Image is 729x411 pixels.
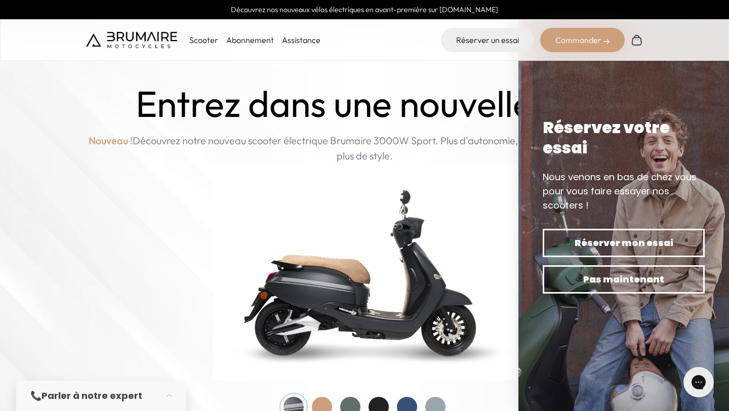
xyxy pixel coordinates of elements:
[603,38,610,45] img: right-arrow-2.png
[441,28,534,52] a: Réserver un essai
[86,32,177,48] img: Brumaire Motocycles
[631,34,643,46] img: Panier
[89,133,133,148] span: Nouveau !
[189,34,218,46] p: Scooter
[86,133,643,163] p: Découvrez notre nouveau scooter électrique Brumaire 3000W Sport. Plus d'autonomie, plus de puissa...
[678,363,719,401] iframe: Gorgias live chat messenger
[136,83,594,125] h1: Entrez dans une nouvelle ère
[540,28,625,52] div: Commander
[282,35,320,45] a: Assistance
[226,35,274,45] a: Abonnement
